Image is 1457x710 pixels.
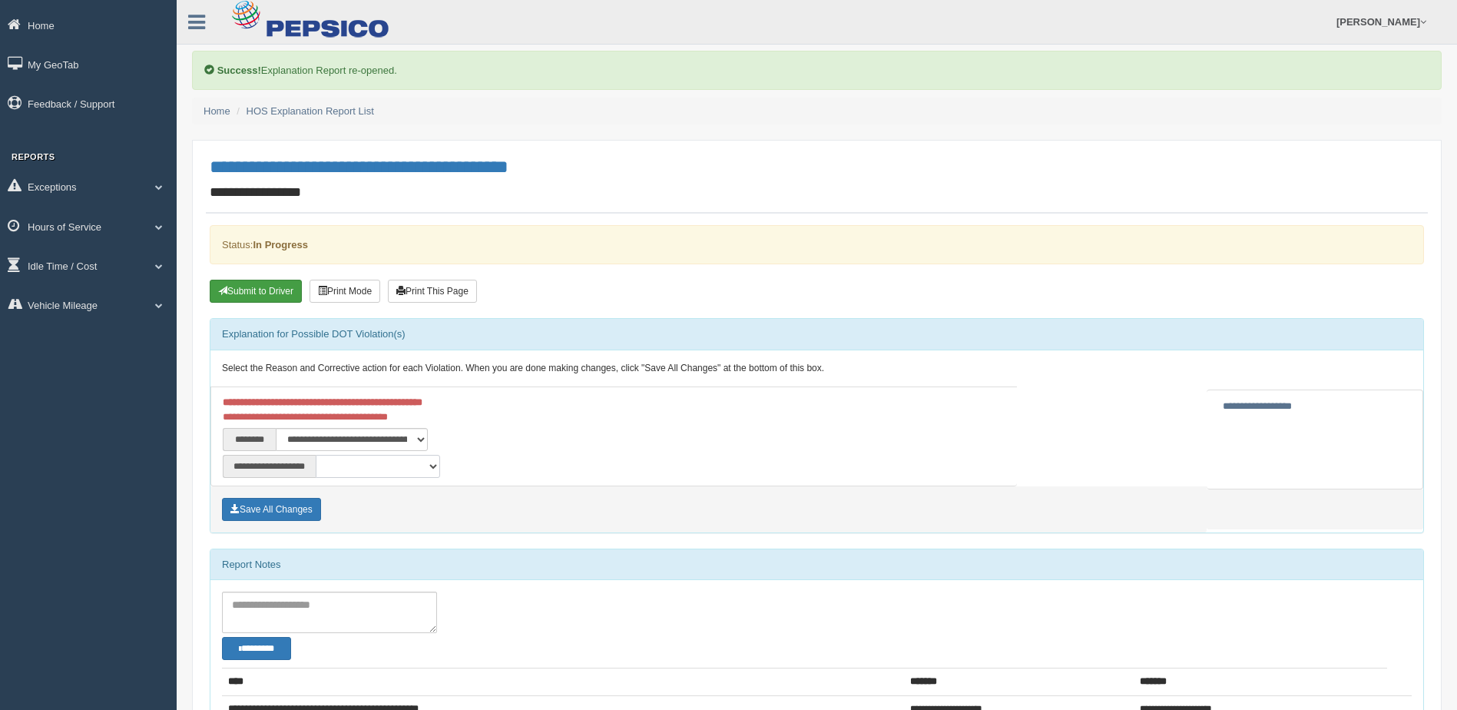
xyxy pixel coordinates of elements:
[192,51,1442,90] div: Explanation Report re-opened.
[217,65,261,76] b: Success!
[210,225,1424,264] div: Status:
[210,350,1423,387] div: Select the Reason and Corrective action for each Violation. When you are done making changes, cli...
[204,105,230,117] a: Home
[210,319,1423,350] div: Explanation for Possible DOT Violation(s)
[388,280,477,303] button: Print This Page
[222,637,291,660] button: Change Filter Options
[210,549,1423,580] div: Report Notes
[310,280,380,303] button: Print Mode
[222,498,321,521] button: Save
[210,280,302,303] button: Submit To Driver
[253,239,308,250] strong: In Progress
[247,105,374,117] a: HOS Explanation Report List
